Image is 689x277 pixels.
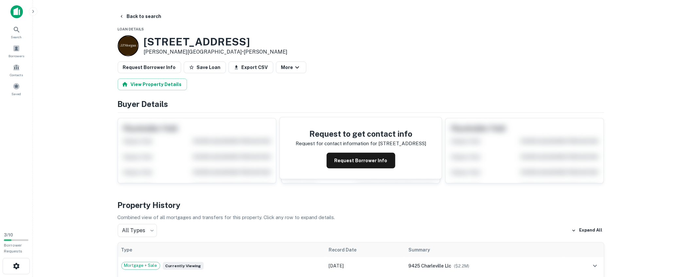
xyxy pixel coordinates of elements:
[229,61,273,73] button: Export CSV
[2,80,31,98] a: Saved
[409,263,452,268] span: 9425 charleville llc
[656,225,689,256] iframe: Chat Widget
[11,34,22,40] span: Search
[2,23,31,41] a: Search
[405,243,563,257] th: Summary
[4,243,22,253] span: Borrower Requests
[10,72,23,78] span: Contacts
[2,42,31,60] a: Borrowers
[325,257,405,275] td: [DATE]
[118,243,326,257] th: Type
[276,61,306,73] button: More
[9,53,24,59] span: Borrowers
[590,260,601,271] button: expand row
[144,48,288,56] p: [PERSON_NAME][GEOGRAPHIC_DATA] •
[244,49,288,55] a: [PERSON_NAME]
[184,61,226,73] button: Save Loan
[118,98,604,110] h4: Buyer Details
[118,61,181,73] button: Request Borrower Info
[118,214,604,221] p: Combined view of all mortgages and transfers for this property. Click any row to expand details.
[327,153,395,168] button: Request Borrower Info
[163,262,204,270] span: Currently viewing
[378,140,426,147] p: [STREET_ADDRESS]
[144,36,288,48] h3: [STREET_ADDRESS]
[10,5,23,18] img: capitalize-icon.png
[296,128,426,140] h4: Request to get contact info
[122,262,160,269] span: Mortgage + Sale
[12,91,21,96] span: Saved
[570,226,604,235] button: Expand All
[454,264,470,268] span: ($ 2.2M )
[118,78,187,90] button: View Property Details
[296,140,377,147] p: Request for contact information for
[325,243,405,257] th: Record Date
[118,224,157,237] div: All Types
[118,199,604,211] h4: Property History
[118,27,144,31] span: Loan Details
[2,61,31,79] a: Contacts
[116,10,164,22] button: Back to search
[4,233,13,237] span: 3 / 10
